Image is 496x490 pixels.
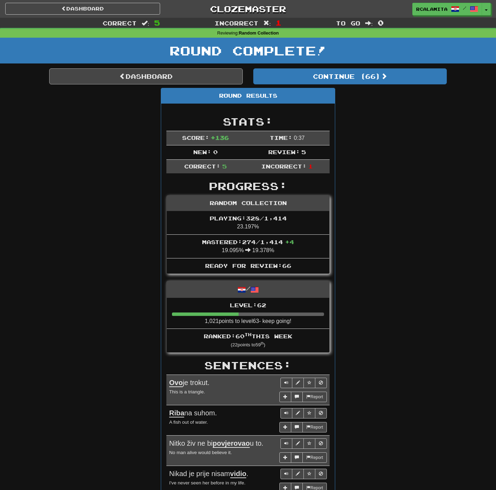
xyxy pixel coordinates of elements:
div: Sentence controls [280,469,327,479]
a: Dashboard [49,68,243,84]
span: 1 [308,163,313,169]
div: / [167,281,329,297]
span: na suhom. [169,409,217,417]
span: 0 [213,149,218,155]
button: Toggle favorite [303,378,315,388]
u: Riba [169,409,184,417]
div: More sentence controls [279,392,327,402]
span: : [142,20,149,26]
button: Add sentence to collection [279,452,291,463]
button: Play sentence audio [280,438,292,449]
button: Toggle ignore [315,378,327,388]
span: je trokut. [169,379,210,387]
button: Toggle ignore [315,408,327,419]
span: : [263,20,271,26]
div: Sentence controls [280,408,327,419]
span: 5 [301,149,306,155]
sup: th [245,332,251,337]
button: Toggle favorite [303,438,315,449]
li: 19.095% 19.378% [167,234,329,258]
h1: Round Complete! [2,44,494,58]
div: More sentence controls [279,422,327,432]
button: Continue (66) [253,68,447,84]
span: Correct [103,20,137,27]
a: Clozemaster [171,3,325,15]
span: 5 [154,18,160,27]
span: : [365,20,373,26]
div: Sentence controls [280,438,327,449]
button: Add sentence to collection [279,392,291,402]
u: vidio [230,470,247,478]
button: Edit sentence [292,438,304,449]
small: No man alive would believe it. [169,450,232,455]
a: Dashboard [5,3,160,15]
span: + 4 [285,239,294,245]
button: Toggle ignore [315,438,327,449]
h2: Stats: [166,116,330,127]
button: Report [302,422,327,432]
span: Mastered: 274 / 1,414 [202,239,294,245]
span: Time: [270,134,292,141]
button: Add sentence to collection [279,422,291,432]
span: Incorrect: [261,163,307,169]
li: 23.197% [167,211,329,235]
span: To go [336,20,360,27]
div: Round Results [161,88,335,104]
button: Play sentence audio [280,408,292,419]
div: Sentence controls [280,378,327,388]
li: 1,021 points to level 63 - keep going! [167,298,329,329]
button: Report [302,392,327,402]
span: 5 [222,163,227,169]
button: Play sentence audio [280,378,292,388]
div: More sentence controls [279,452,327,463]
u: Ovo [169,379,183,387]
span: / [463,6,466,10]
button: Play sentence audio [280,469,292,479]
span: Nitko živ ne bi u to. [169,439,263,448]
strong: Random Collection [239,31,279,36]
span: Review: [268,149,300,155]
span: Ready for Review: 66 [205,262,291,269]
span: Correct: [184,163,220,169]
span: Level: 62 [230,302,266,308]
span: rcalamita [416,6,448,12]
small: I've never seen her before in my life. [169,480,246,485]
u: povjerovao [213,439,250,448]
button: Edit sentence [292,378,304,388]
small: A fish out of water. [169,420,208,425]
span: 1 [276,18,281,27]
span: New: [193,149,211,155]
span: + 136 [211,134,229,141]
small: This is a triangle. [169,389,205,394]
button: Edit sentence [292,469,304,479]
button: Toggle favorite [303,408,315,419]
small: ( 22 points to 59 ) [231,342,265,347]
span: Incorrect [215,20,258,27]
span: Score: [182,134,209,141]
span: Ranked: 60 this week [204,333,292,339]
span: Nikad je prije nisam . [169,470,248,478]
div: Random Collection [167,196,329,211]
button: Toggle ignore [315,469,327,479]
span: Playing: 328 / 1,414 [210,215,287,221]
a: rcalamita / [412,3,482,15]
button: Toggle favorite [303,469,315,479]
button: Edit sentence [292,408,304,419]
sup: th [261,341,264,345]
button: Report [302,452,327,463]
h2: Progress: [166,180,330,192]
span: 0 [378,18,384,27]
span: 0 : 37 [294,135,305,141]
h2: Sentences: [166,360,330,371]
